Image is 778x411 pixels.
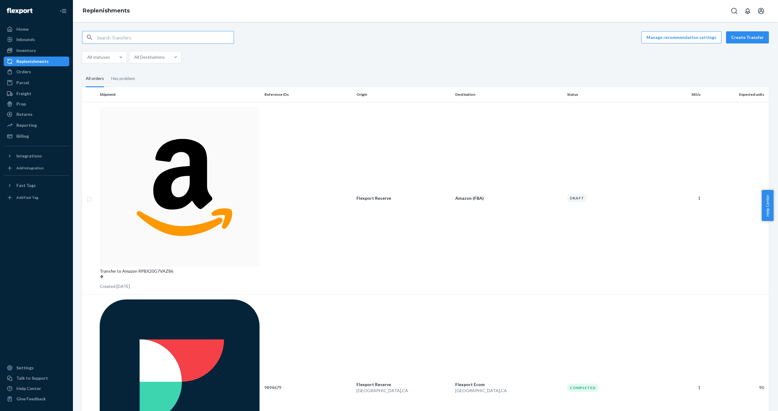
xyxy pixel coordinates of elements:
div: Completed [567,384,598,392]
a: Replenishments [83,7,130,14]
a: Orders [4,67,69,77]
a: Reporting [4,120,69,130]
p: Created [DATE] [100,283,260,289]
div: All Destinations [134,54,165,60]
button: Open Search Box [728,5,740,17]
div: Orders [16,69,31,75]
div: Replenishments [16,58,49,64]
div: All statuses [87,54,110,60]
a: Home [4,24,69,34]
div: Fast Tags [16,182,36,188]
p: [GEOGRAPHIC_DATA] , CA [455,388,562,394]
button: Integrations [4,151,69,161]
div: Settings [16,365,34,371]
input: All statuses [110,54,111,60]
button: Open account menu [755,5,767,17]
p: Flexport Ecom [455,382,562,388]
div: Inventory [16,47,36,54]
th: SKUs [657,87,703,102]
a: Replenishments [4,57,69,66]
th: Destination [453,87,565,102]
a: Inbounds [4,35,69,44]
div: Integrations [16,153,42,159]
a: Returns [4,109,69,119]
button: Close Navigation [57,5,69,17]
div: Add Fast Tag [16,195,38,200]
th: Expected units [703,87,769,102]
button: Help Center [762,190,773,221]
p: Flexport Reserve [356,382,450,388]
a: Freight [4,89,69,98]
div: All orders [86,71,104,87]
p: [GEOGRAPHIC_DATA] , CA [356,388,450,394]
th: Status [565,87,657,102]
button: Fast Tags [4,181,69,190]
div: Reporting [16,122,37,128]
div: Inbounds [16,36,35,43]
button: Manage recommendation settings [641,31,721,43]
p: Amazon (FBA) [455,195,562,201]
th: Reference IDs [262,87,354,102]
a: Settings [4,363,69,373]
input: Search Transfers [97,31,234,43]
div: Add Integration [16,165,43,171]
td: 1 [657,102,703,295]
p: Flexport Reserve [356,195,450,201]
a: Prep [4,99,69,109]
a: Talk to Support [4,373,69,383]
div: Talk to Support [16,375,48,381]
img: Flexport logo [7,8,33,14]
a: Parcel [4,78,69,88]
div: Help Center [16,385,41,392]
div: Freight [16,91,31,97]
div: Has problem [111,71,135,86]
p: Transfer to Amazon RPBX20G7VAZ86 [100,268,260,280]
a: Help Center [4,384,69,393]
div: Draft [567,194,587,202]
button: Create Transfer [726,31,769,43]
ol: breadcrumbs [78,2,135,20]
th: Origin [354,87,453,102]
a: Billing [4,131,69,141]
div: Parcel [16,80,29,86]
button: Open notifications [742,5,754,17]
a: Inventory [4,46,69,55]
th: Shipment [97,87,262,102]
div: Billing [16,133,29,139]
div: Home [16,26,29,32]
td: 1 [703,102,769,295]
div: Prep [16,101,26,107]
button: Give Feedback [4,394,69,404]
a: Add Fast Tag [4,193,69,202]
div: Returns [16,111,33,117]
div: Give Feedback [16,396,46,402]
a: Add Integration [4,163,69,173]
